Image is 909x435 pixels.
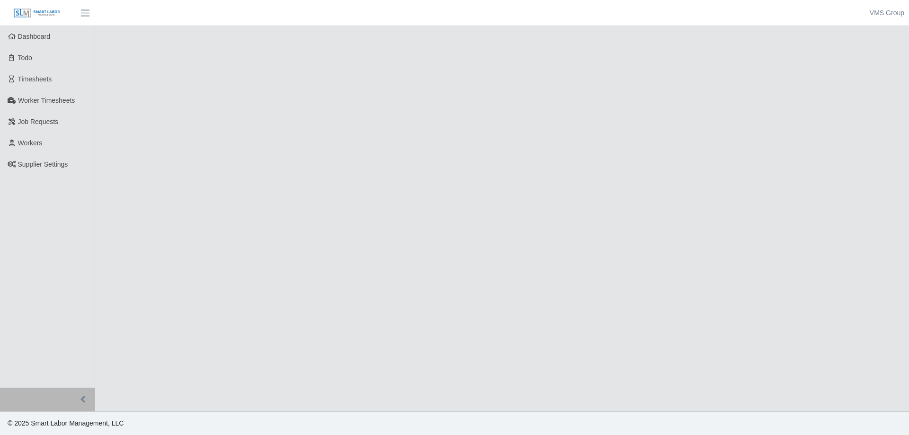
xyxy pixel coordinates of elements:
[870,8,904,18] a: VMS Group
[18,139,43,147] span: Workers
[18,54,32,62] span: Todo
[18,160,68,168] span: Supplier Settings
[18,118,59,125] span: Job Requests
[18,33,51,40] span: Dashboard
[13,8,61,18] img: SLM Logo
[8,419,124,427] span: © 2025 Smart Labor Management, LLC
[18,75,52,83] span: Timesheets
[18,97,75,104] span: Worker Timesheets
